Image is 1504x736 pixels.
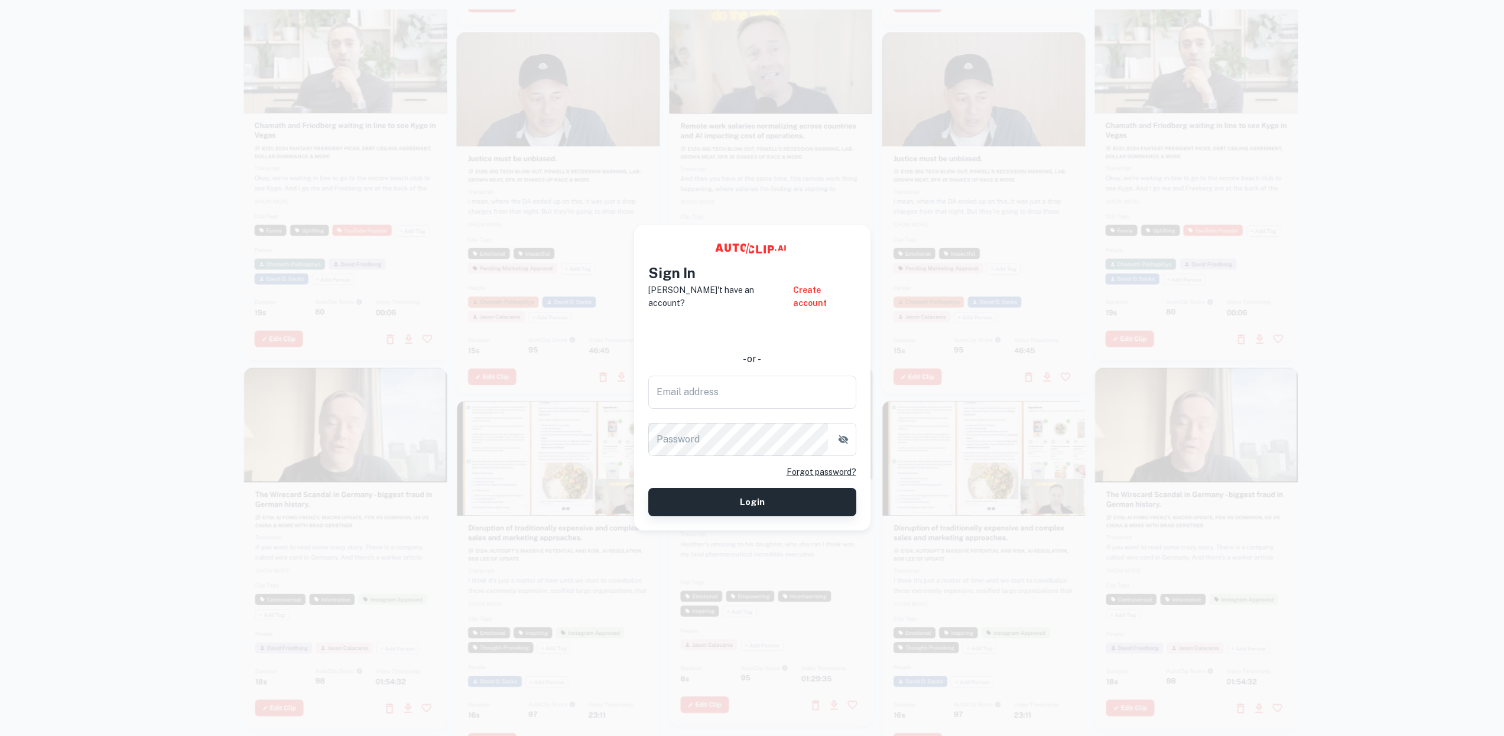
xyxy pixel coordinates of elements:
p: [PERSON_NAME]'t have an account? [648,284,791,310]
iframe: “使用 Google 账号登录”按钮 [642,318,861,344]
img: card6.webp [670,366,873,725]
button: Login [648,488,856,516]
h4: Sign In [648,262,856,284]
a: Create account [793,284,856,310]
a: Forgot password? [787,465,856,478]
div: - or - [648,352,856,366]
